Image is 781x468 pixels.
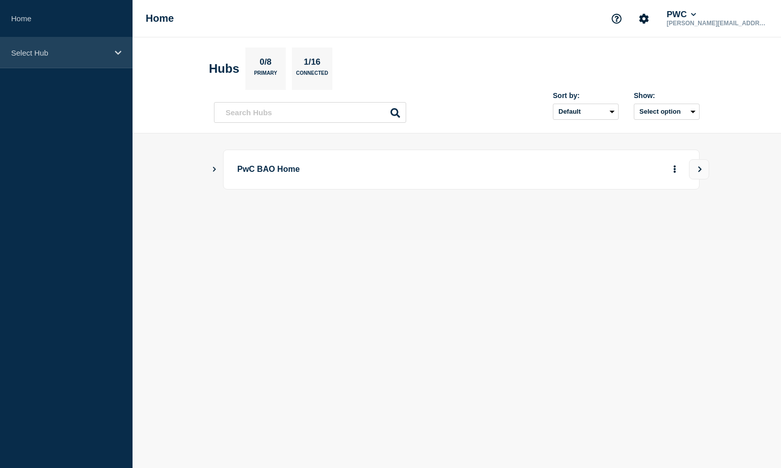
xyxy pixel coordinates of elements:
button: Account settings [633,8,655,29]
button: Show Connected Hubs [212,166,217,173]
p: PwC BAO Home [237,160,517,179]
div: Sort by: [553,91,619,100]
button: Select option [634,104,700,120]
button: More actions [668,160,681,179]
div: Show: [634,91,700,100]
p: Primary [254,70,277,81]
h2: Hubs [209,62,239,76]
button: Support [606,8,627,29]
select: Sort by [553,104,619,120]
p: 1/16 [300,57,324,70]
p: Connected [296,70,328,81]
input: Search Hubs [214,102,406,123]
p: 0/8 [256,57,276,70]
button: PWC [665,10,698,20]
p: [PERSON_NAME][EMAIL_ADDRESS][PERSON_NAME][DOMAIN_NAME] [665,20,770,27]
h1: Home [146,13,174,24]
p: Select Hub [11,49,108,57]
button: View [689,159,709,179]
